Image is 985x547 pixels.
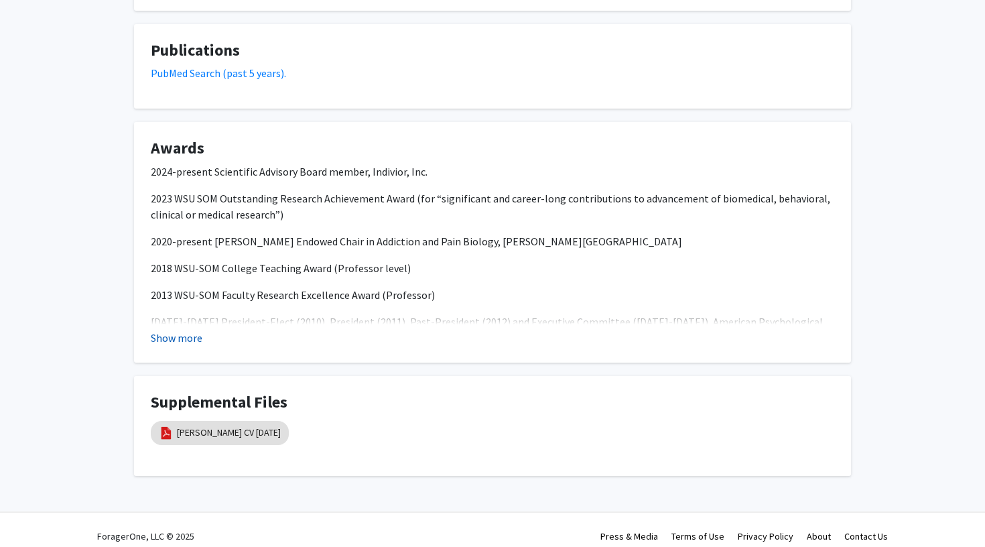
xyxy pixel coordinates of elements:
[177,426,281,440] a: [PERSON_NAME] CV [DATE]
[844,530,888,542] a: Contact Us
[159,426,174,440] img: pdf_icon.png
[151,287,834,303] p: 2013 WSU-SOM Faculty Research Excellence Award (Professor)
[807,530,831,542] a: About
[151,66,286,80] a: PubMed Search (past 5 years).
[671,530,724,542] a: Terms of Use
[738,530,793,542] a: Privacy Policy
[151,330,202,346] button: Show more
[600,530,658,542] a: Press & Media
[151,41,834,60] h4: Publications
[151,190,834,223] p: 2023 WSU SOM Outstanding Research Achievement Award (for “significant and career-long contributio...
[151,233,834,249] p: 2020-present [PERSON_NAME] Endowed Chair in Addiction and Pain Biology, [PERSON_NAME][GEOGRAPHIC_...
[10,487,57,537] iframe: Chat
[151,139,834,158] h4: Awards
[151,393,834,412] h4: Supplemental Files
[151,314,834,346] p: [DATE]-[DATE] President-Elect (2010), President (2011), Past-President (2012) and Executive Commi...
[151,164,834,180] p: 2024-present Scientific Advisory Board member, Indivior, Inc.
[151,260,834,276] p: 2018 WSU-SOM College Teaching Award (Professor level)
